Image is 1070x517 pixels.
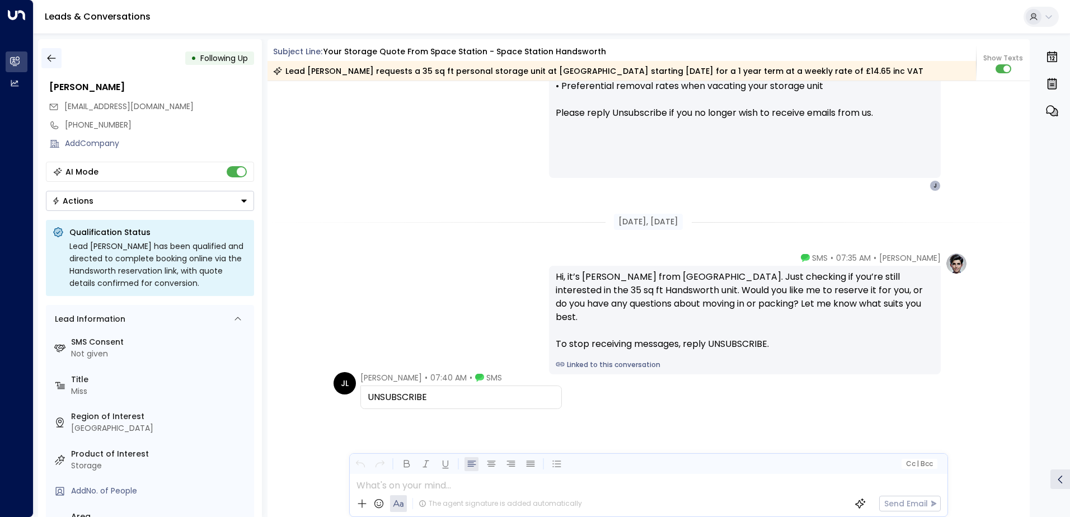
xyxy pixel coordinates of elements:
[71,485,250,497] div: AddNo. of People
[71,411,250,422] label: Region of Interest
[905,460,932,468] span: Cc Bcc
[874,252,876,264] span: •
[71,348,250,360] div: Not given
[901,459,937,469] button: Cc|Bcc
[614,214,683,230] div: [DATE], [DATE]
[812,252,828,264] span: SMS
[71,448,250,460] label: Product of Interest
[71,422,250,434] div: [GEOGRAPHIC_DATA]
[273,46,322,57] span: Subject Line:
[49,81,254,94] div: [PERSON_NAME]
[65,166,98,177] div: AI Mode
[360,372,422,383] span: [PERSON_NAME]
[71,374,250,386] label: Title
[71,336,250,348] label: SMS Consent
[52,196,93,206] div: Actions
[879,252,941,264] span: [PERSON_NAME]
[45,10,151,23] a: Leads & Conversations
[65,138,254,149] div: AddCompany
[556,360,934,370] a: Linked to this conversation
[430,372,467,383] span: 07:40 AM
[830,252,833,264] span: •
[419,499,582,509] div: The agent signature is added automatically
[46,191,254,211] div: Button group with a nested menu
[556,270,934,351] div: Hi, it’s [PERSON_NAME] from [GEOGRAPHIC_DATA]. Just checking if you’re still interested in the 35...
[71,386,250,397] div: Miss
[69,240,247,289] div: Lead [PERSON_NAME] has been qualified and directed to complete booking online via the Handsworth ...
[425,372,428,383] span: •
[200,53,248,64] span: Following Up
[486,372,502,383] span: SMS
[353,457,367,471] button: Undo
[983,53,1023,63] span: Show Texts
[917,460,919,468] span: |
[470,372,472,383] span: •
[368,391,555,404] div: UNSUBSCRIBE
[273,65,923,77] div: Lead [PERSON_NAME] requests a 35 sq ft personal storage unit at [GEOGRAPHIC_DATA] starting [DATE]...
[334,372,356,394] div: JL
[64,101,194,112] span: [EMAIL_ADDRESS][DOMAIN_NAME]
[71,460,250,472] div: Storage
[323,46,606,58] div: Your storage quote from Space Station - Space Station Handsworth
[51,313,125,325] div: Lead Information
[191,48,196,68] div: •
[373,457,387,471] button: Redo
[945,252,968,275] img: profile-logo.png
[64,101,194,112] span: jamesletts@hotmail.com
[65,119,254,131] div: [PHONE_NUMBER]
[836,252,871,264] span: 07:35 AM
[69,227,247,238] p: Qualification Status
[46,191,254,211] button: Actions
[930,180,941,191] div: J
